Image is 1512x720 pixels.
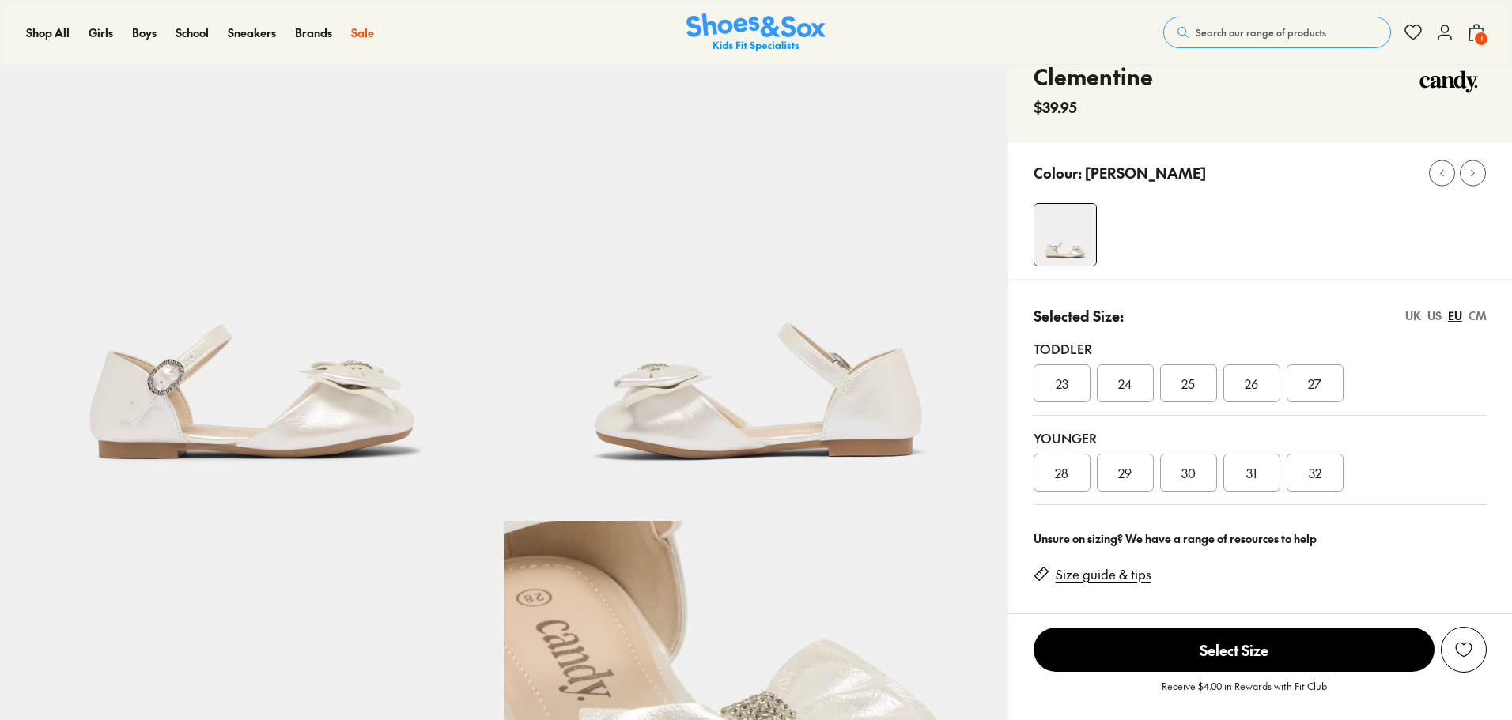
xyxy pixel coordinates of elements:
p: Receive $4.00 in Rewards with Fit Club [1162,679,1327,707]
div: Younger [1034,428,1487,447]
a: Brands [295,25,332,41]
span: Shop All [26,25,70,40]
button: Search our range of products [1163,17,1391,48]
span: 26 [1245,374,1258,393]
span: School [176,25,209,40]
span: Boys [132,25,157,40]
span: Girls [89,25,113,40]
div: UK [1405,307,1421,324]
button: Add to Wishlist [1441,627,1487,673]
a: Girls [89,25,113,41]
a: Shop All [26,25,70,41]
p: [PERSON_NAME] [1085,162,1206,183]
p: Selected Size: [1034,305,1124,326]
span: 28 [1055,463,1068,482]
p: Colour: [1034,162,1082,183]
div: US [1427,307,1442,324]
a: Size guide & tips [1056,566,1151,583]
span: Sneakers [228,25,276,40]
a: School [176,25,209,41]
span: 31 [1246,463,1257,482]
div: Unsure on sizing? We have a range of resources to help [1034,530,1487,547]
img: SNS_Logo_Responsive.svg [686,13,826,52]
span: 30 [1181,463,1196,482]
img: 5-554493_1 [504,17,1007,521]
div: CM [1469,307,1487,324]
img: Vendor logo [1411,60,1487,107]
span: 24 [1118,374,1132,393]
span: Select Size [1034,628,1435,672]
a: Sneakers [228,25,276,41]
span: Search our range of products [1196,25,1326,40]
a: Boys [132,25,157,41]
a: Shoes & Sox [686,13,826,52]
a: Sale [351,25,374,41]
span: 25 [1181,374,1195,393]
span: 23 [1056,374,1068,393]
button: Select Size [1034,627,1435,673]
div: EU [1448,307,1462,324]
span: 27 [1308,374,1321,393]
span: 29 [1118,463,1132,482]
span: $39.95 [1034,96,1077,118]
span: 32 [1309,463,1321,482]
span: Brands [295,25,332,40]
img: 4-554492_1 [1034,204,1096,266]
h4: Clementine [1034,60,1153,93]
span: 1 [1473,31,1489,47]
div: Toddler [1034,339,1487,358]
button: 1 [1467,15,1486,50]
span: Sale [351,25,374,40]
